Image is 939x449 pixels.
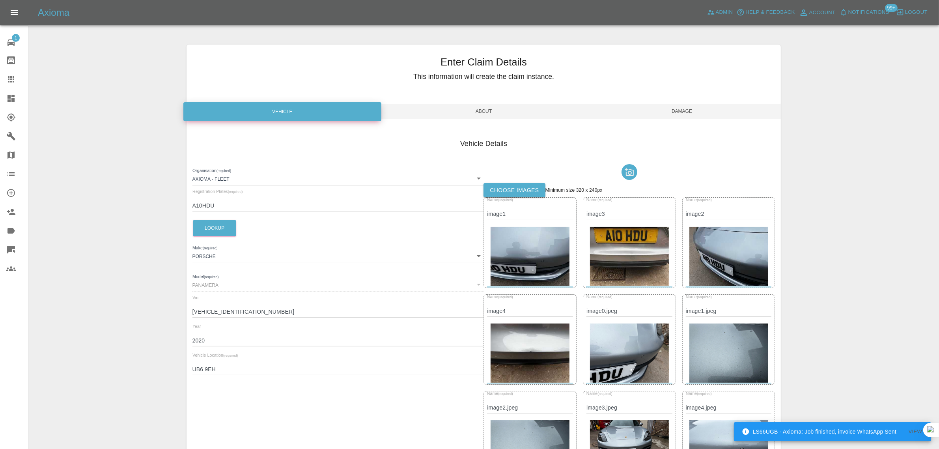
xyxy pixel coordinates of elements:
[192,171,484,185] div: Axioma - Fleet
[193,220,236,236] button: Lookup
[487,198,513,202] span: Name
[385,104,583,119] span: About
[498,392,513,395] small: (required)
[686,391,712,396] span: Name
[697,198,711,202] small: (required)
[586,294,612,299] span: Name
[192,245,217,251] label: Make
[498,295,513,299] small: (required)
[705,6,735,19] a: Admin
[183,102,382,121] div: Vehicle
[686,294,712,299] span: Name
[598,392,612,395] small: (required)
[716,8,733,17] span: Admin
[187,71,781,82] h5: This information will create the claim instance.
[848,8,889,17] span: Notifications
[203,247,217,250] small: (required)
[809,8,836,17] span: Account
[838,6,891,19] button: Notifications
[223,354,238,357] small: (required)
[38,6,69,19] h5: Axioma
[903,426,928,438] button: View
[192,324,201,329] span: Year
[187,54,781,69] h3: Enter Claim Details
[192,295,198,300] span: Vin
[487,391,513,396] span: Name
[745,8,795,17] span: Help & Feedback
[216,169,231,172] small: (required)
[586,391,612,396] span: Name
[905,8,928,17] span: Logout
[204,275,218,279] small: (required)
[192,189,243,194] span: Registration Plates
[598,295,612,299] small: (required)
[192,273,218,280] label: Model
[894,6,930,19] button: Logout
[484,183,545,198] label: Choose images
[192,138,775,149] h4: Vehicle Details
[192,167,231,174] label: Organisation
[12,34,20,42] span: 1
[498,198,513,202] small: (required)
[697,392,711,395] small: (required)
[742,425,896,439] div: LS66UGB - Axioma: Job finished, invoice WhatsApp Sent
[797,6,838,19] a: Account
[598,198,612,202] small: (required)
[228,190,243,194] small: (required)
[545,187,603,193] span: Minimum size 320 x 240px
[735,6,797,19] button: Help & Feedback
[686,198,712,202] span: Name
[487,294,513,299] span: Name
[586,198,612,202] span: Name
[583,104,781,119] span: Damage
[697,295,711,299] small: (required)
[192,249,484,263] div: PORSCHE
[5,3,24,22] button: Open drawer
[192,277,484,292] div: PANAMERA
[192,353,238,357] span: Vehicle Location
[885,4,898,12] span: 99+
